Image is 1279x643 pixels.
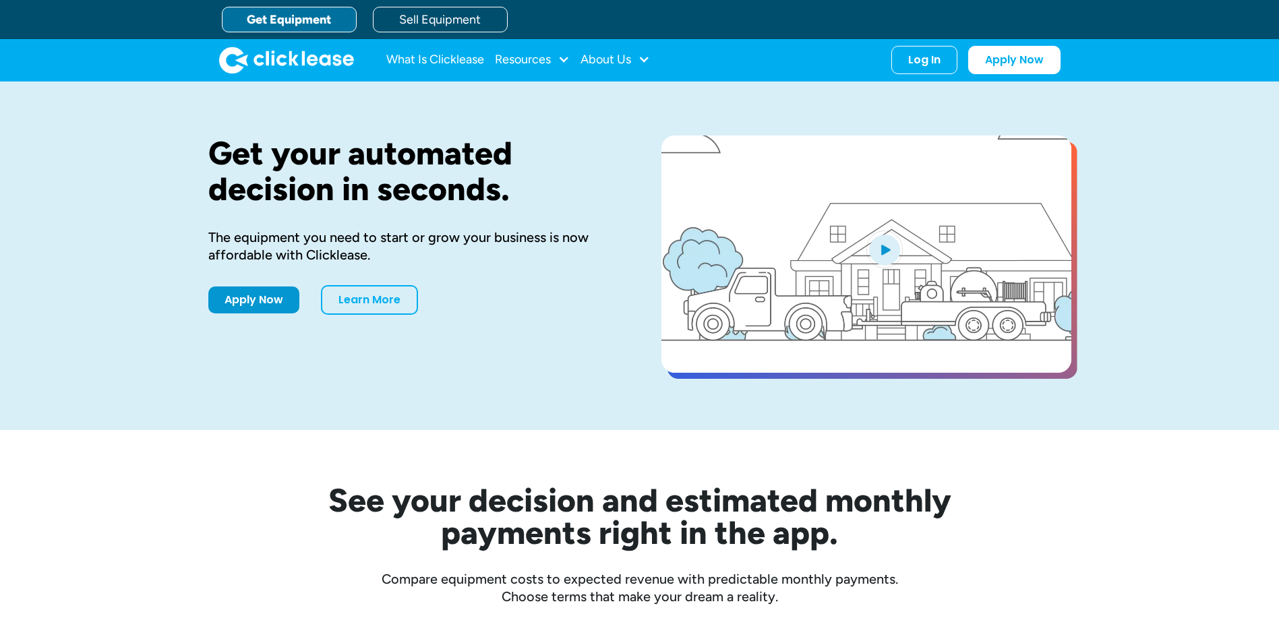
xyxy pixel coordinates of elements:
[222,7,357,32] a: Get Equipment
[208,286,299,313] a: Apply Now
[208,135,618,207] h1: Get your automated decision in seconds.
[321,285,418,315] a: Learn More
[208,570,1071,605] div: Compare equipment costs to expected revenue with predictable monthly payments. Choose terms that ...
[866,231,903,268] img: Blue play button logo on a light blue circular background
[262,484,1017,549] h2: See your decision and estimated monthly payments right in the app.
[968,46,1061,74] a: Apply Now
[219,47,354,73] a: home
[908,53,941,67] div: Log In
[495,47,570,73] div: Resources
[661,135,1071,373] a: open lightbox
[581,47,650,73] div: About Us
[373,7,508,32] a: Sell Equipment
[386,47,484,73] a: What Is Clicklease
[219,47,354,73] img: Clicklease logo
[208,228,618,264] div: The equipment you need to start or grow your business is now affordable with Clicklease.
